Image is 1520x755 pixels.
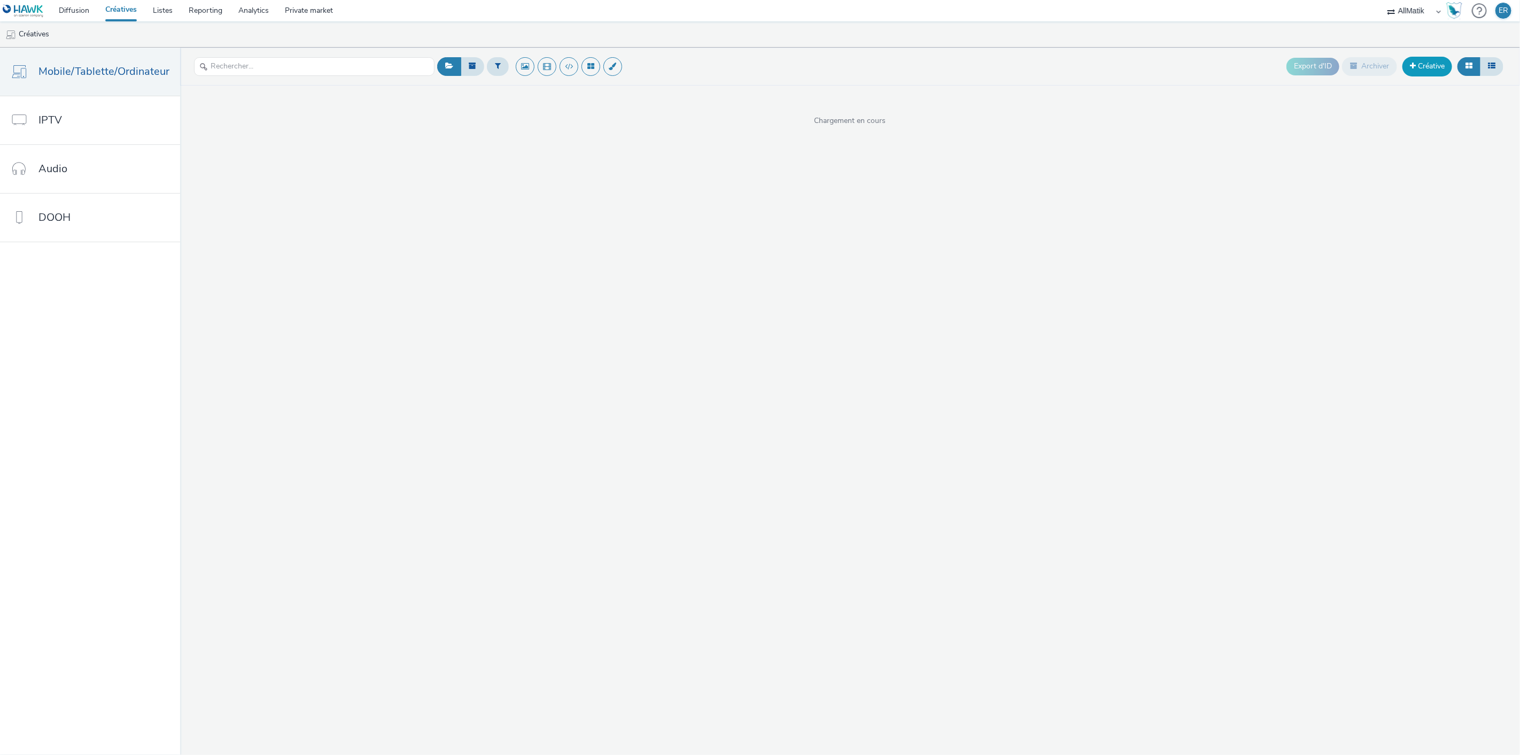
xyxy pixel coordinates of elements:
[5,29,16,40] img: mobile
[1446,2,1467,19] a: Hawk Academy
[1342,57,1397,75] button: Archiver
[38,112,62,128] span: IPTV
[38,210,71,225] span: DOOH
[180,115,1520,126] span: Chargement en cours
[1480,57,1503,75] button: Liste
[38,64,169,79] span: Mobile/Tablette/Ordinateur
[3,4,44,18] img: undefined Logo
[38,161,67,176] span: Audio
[1457,57,1480,75] button: Grille
[194,57,435,76] input: Rechercher...
[1286,58,1339,75] button: Export d'ID
[1446,2,1462,19] img: Hawk Academy
[1402,57,1452,76] a: Créative
[1499,3,1508,19] div: ER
